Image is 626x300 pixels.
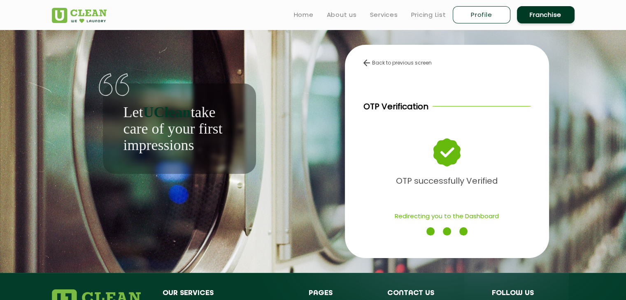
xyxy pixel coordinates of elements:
b: OTP successfully Verified [396,175,498,187]
a: Services [370,10,398,20]
p: OTP Verification [363,100,428,113]
img: success [434,138,460,166]
img: back-arrow.svg [363,60,370,66]
b: UClean [143,104,191,120]
p: Redirecting you to the Dashboard [363,209,531,223]
a: Pricing List [411,10,446,20]
div: Back to previous screen [363,59,531,67]
img: quote-img [99,73,130,96]
p: Let take care of your first impressions [123,104,235,153]
a: About us [327,10,357,20]
a: Franchise [517,6,575,23]
a: Home [294,10,314,20]
img: UClean Laundry and Dry Cleaning [52,8,107,23]
a: Profile [453,6,510,23]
